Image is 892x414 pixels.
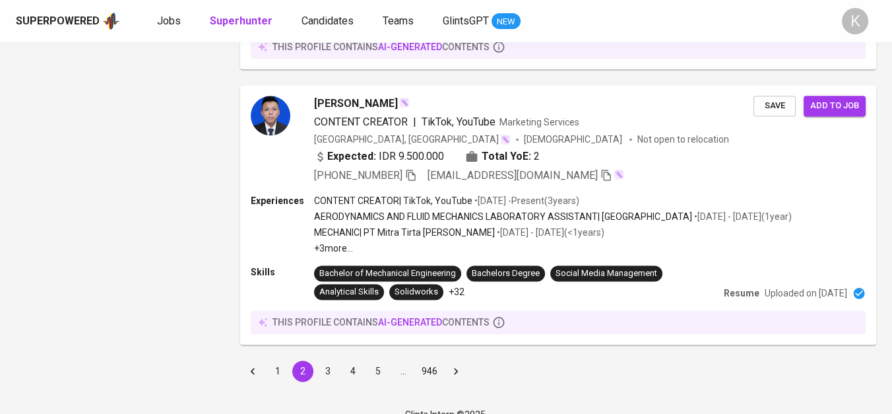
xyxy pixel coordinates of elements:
button: Save [753,96,796,116]
p: Uploaded on [DATE] [765,287,847,300]
button: Go to page 4 [342,361,364,382]
p: AERODYNAMICS AND FLUID MECHANICS LABORATORY ASSISTANT | [GEOGRAPHIC_DATA] [314,210,692,223]
span: AI-generated [378,317,442,328]
img: app logo [102,11,120,31]
div: Analytical Skills [319,286,379,298]
span: AI-generated [378,42,442,52]
span: [EMAIL_ADDRESS][DOMAIN_NAME] [428,169,598,182]
img: magic_wand.svg [399,97,410,108]
p: CONTENT CREATOR | TikTok, YouTube [314,194,472,207]
div: K [842,8,868,34]
a: Candidates [302,13,356,30]
nav: pagination navigation [240,361,468,382]
img: magic_wand.svg [500,134,511,145]
button: Go to page 1 [267,361,288,382]
p: this profile contains contents [272,40,490,53]
span: Jobs [157,15,181,27]
span: Candidates [302,15,354,27]
button: Go to page 946 [418,361,441,382]
span: [PHONE_NUMBER] [314,169,402,182]
div: Bachelor of Mechanical Engineering [319,267,456,280]
span: TikTok, YouTube [422,116,495,128]
span: NEW [492,15,521,28]
button: Go to page 3 [317,361,338,382]
button: page 2 [292,361,313,382]
p: • [DATE] - Present ( 3 years ) [472,194,579,207]
span: Teams [383,15,414,27]
button: Go to page 5 [367,361,389,382]
span: CONTENT CREATOR [314,116,408,128]
button: Go to previous page [242,361,263,382]
div: Bachelors Degree [472,267,540,280]
b: Total YoE: [482,149,531,164]
img: 5f8e7c3f574a99ed28ea6f78b9ad7b40.png [251,96,290,135]
a: Jobs [157,13,183,30]
p: Skills [251,265,314,279]
p: +32 [449,285,464,298]
span: | [413,114,416,130]
img: magic_wand.svg [614,169,624,180]
a: Superpoweredapp logo [16,11,120,31]
div: Solidworks [395,286,438,298]
p: MECHANIC | PT Mitra Tirta [PERSON_NAME] [314,226,495,239]
button: Add to job [804,96,866,116]
div: Superpowered [16,14,100,29]
div: Social Media Management [556,267,657,280]
a: Superhunter [210,13,275,30]
p: +3 more ... [314,242,792,255]
a: [PERSON_NAME]CONTENT CREATOR|TikTok, YouTubeMarketing Services[GEOGRAPHIC_DATA], [GEOGRAPHIC_DATA... [240,85,876,345]
p: Resume [724,287,759,300]
p: Experiences [251,194,314,207]
span: Marketing Services [499,117,579,127]
div: … [393,364,414,378]
p: • [DATE] - [DATE] ( 1 year ) [692,210,792,223]
p: Not open to relocation [637,133,729,146]
a: GlintsGPT NEW [443,13,521,30]
button: Go to next page [445,361,466,382]
span: Save [760,98,789,114]
span: [DEMOGRAPHIC_DATA] [524,133,624,146]
span: 2 [534,149,540,164]
div: [GEOGRAPHIC_DATA], [GEOGRAPHIC_DATA] [314,133,511,146]
p: • [DATE] - [DATE] ( <1 years ) [495,226,604,239]
p: this profile contains contents [272,316,490,329]
span: Add to job [810,98,859,114]
b: Superhunter [210,15,272,27]
b: Expected: [327,149,376,164]
div: IDR 9.500.000 [314,149,444,164]
span: [PERSON_NAME] [314,96,398,112]
a: Teams [383,13,416,30]
span: GlintsGPT [443,15,489,27]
